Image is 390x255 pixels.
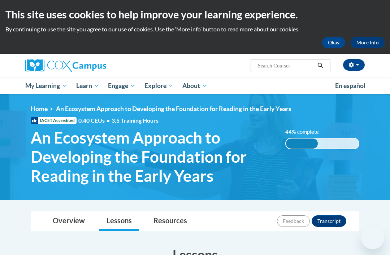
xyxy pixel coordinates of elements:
[108,82,135,90] span: Engage
[257,61,315,70] input: Search Courses
[286,139,318,149] div: 44% complete
[112,117,159,124] span: 3.5 Training Hours
[343,59,365,71] button: Account Settings
[56,105,291,113] span: An Ecosystem Approach to Developing the Foundation for Reading in the Early Years
[78,116,112,124] span: 0.40 CEUs
[140,78,178,94] a: Explore
[45,212,92,231] a: Overview
[285,128,327,136] label: 44% complete
[351,37,385,48] a: More Info
[31,117,77,124] span: IACET Accredited
[103,78,140,94] a: Engage
[31,128,274,185] span: An Ecosystem Approach to Developing the Foundation for Reading in the Early Years
[25,59,131,72] a: Cox Campus
[144,82,173,90] span: Explore
[322,37,345,48] button: Okay
[25,59,106,72] img: Cox Campus
[315,61,326,70] button: Search
[146,212,194,231] a: Resources
[25,82,67,90] span: My Learning
[330,78,370,93] a: En español
[107,117,110,124] span: •
[76,82,99,90] span: Learn
[361,226,384,249] iframe: Button to launch messaging window
[178,78,212,94] a: About
[182,82,207,90] span: About
[5,7,385,22] h2: This site uses cookies to help improve your learning experience.
[31,105,48,113] a: Home
[5,25,385,33] p: By continuing to use the site you agree to our use of cookies. Use the ‘More info’ button to read...
[312,215,346,227] button: Transcript
[335,82,365,89] span: En español
[20,78,370,94] div: Main menu
[71,78,104,94] a: Learn
[277,215,310,227] button: Feedback
[99,212,139,231] a: Lessons
[21,78,71,94] a: My Learning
